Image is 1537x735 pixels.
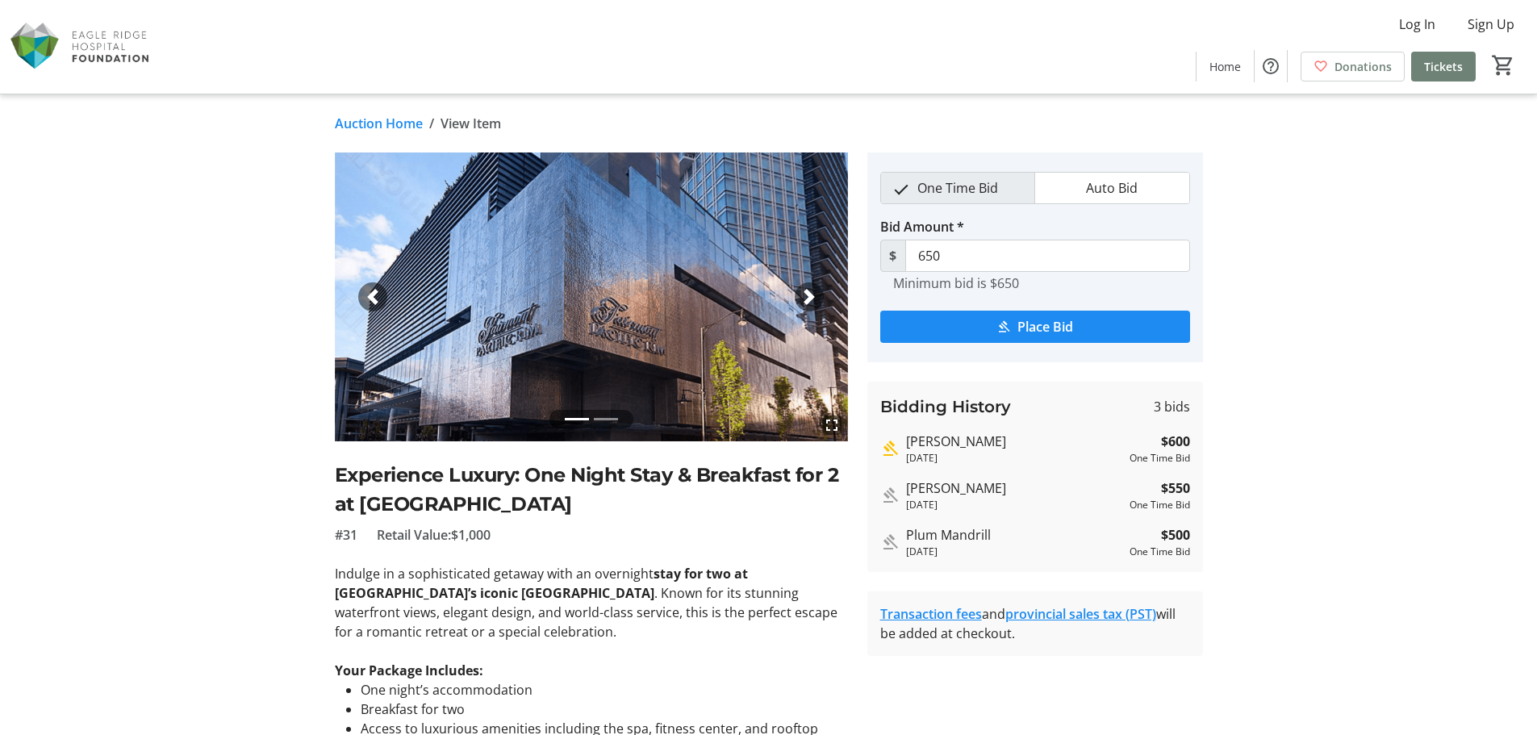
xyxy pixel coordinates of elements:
[1301,52,1405,81] a: Donations
[441,114,501,133] span: View Item
[906,451,1123,466] div: [DATE]
[1130,451,1190,466] div: One Time Bid
[429,114,434,133] span: /
[1197,52,1254,81] a: Home
[335,565,748,602] strong: stay for two at [GEOGRAPHIC_DATA]’s iconic [GEOGRAPHIC_DATA]
[1424,58,1463,75] span: Tickets
[361,700,848,719] li: Breakfast for two
[361,680,848,700] li: One night’s accommodation
[1130,545,1190,559] div: One Time Bid
[1411,52,1476,81] a: Tickets
[880,532,900,552] mat-icon: Outbid
[1255,50,1287,82] button: Help
[1386,11,1448,37] button: Log In
[1161,432,1190,451] strong: $600
[1130,498,1190,512] div: One Time Bid
[10,6,153,87] img: Eagle Ridge Hospital Foundation's Logo
[335,525,357,545] span: #31
[880,311,1190,343] button: Place Bid
[335,662,483,679] strong: Your Package Includes:
[1161,478,1190,498] strong: $550
[822,416,842,435] mat-icon: fullscreen
[335,152,848,441] img: Image
[1489,51,1518,80] button: Cart
[880,240,906,272] span: $
[880,486,900,505] mat-icon: Outbid
[1076,173,1147,203] span: Auto Bid
[906,478,1123,498] div: [PERSON_NAME]
[1017,317,1073,336] span: Place Bid
[880,605,982,623] a: Transaction fees
[893,275,1019,291] tr-hint: Minimum bid is $650
[906,432,1123,451] div: [PERSON_NAME]
[1005,605,1156,623] a: provincial sales tax (PST)
[1209,58,1241,75] span: Home
[906,525,1123,545] div: Plum Mandrill
[880,604,1190,643] div: and will be added at checkout.
[1399,15,1435,34] span: Log In
[377,525,491,545] span: Retail Value: $1,000
[1154,397,1190,416] span: 3 bids
[1468,15,1514,34] span: Sign Up
[1161,525,1190,545] strong: $500
[880,217,964,236] label: Bid Amount *
[335,461,848,519] h2: Experience Luxury: One Night Stay & Breakfast for 2 at [GEOGRAPHIC_DATA]
[335,114,423,133] a: Auction Home
[880,439,900,458] mat-icon: Highest bid
[906,498,1123,512] div: [DATE]
[1334,58,1392,75] span: Donations
[906,545,1123,559] div: [DATE]
[335,564,848,641] p: Indulge in a sophisticated getaway with an overnight . Known for its stunning waterfront views, e...
[1455,11,1527,37] button: Sign Up
[880,395,1011,419] h3: Bidding History
[908,173,1008,203] span: One Time Bid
